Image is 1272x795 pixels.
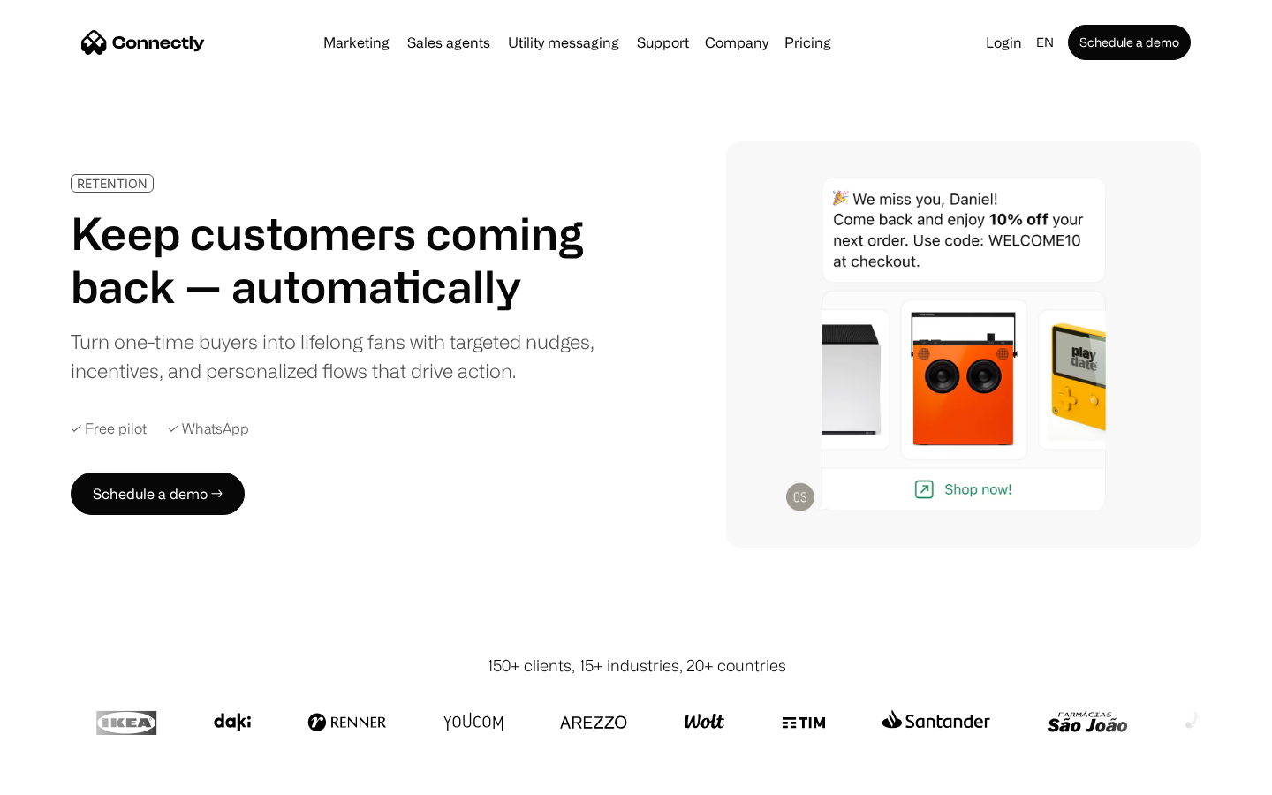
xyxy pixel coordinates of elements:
[71,207,608,313] h1: Keep customers coming back — automatically
[168,420,249,437] div: ✓ WhatsApp
[35,764,106,789] ul: Language list
[1036,30,1054,55] div: en
[1068,25,1191,60] a: Schedule a demo
[71,473,245,515] a: Schedule a demo →
[979,30,1029,55] a: Login
[71,420,147,437] div: ✓ Free pilot
[705,30,768,55] div: Company
[316,35,397,49] a: Marketing
[71,327,608,385] div: Turn one-time buyers into lifelong fans with targeted nudges, incentives, and personalized flows ...
[501,35,626,49] a: Utility messaging
[18,762,106,789] aside: Language selected: English
[700,30,774,55] div: Company
[400,35,497,49] a: Sales agents
[630,35,696,49] a: Support
[777,35,838,49] a: Pricing
[81,29,205,56] a: home
[487,654,786,678] div: 150+ clients, 15+ industries, 20+ countries
[77,177,148,190] div: RETENTION
[1029,30,1064,55] div: en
